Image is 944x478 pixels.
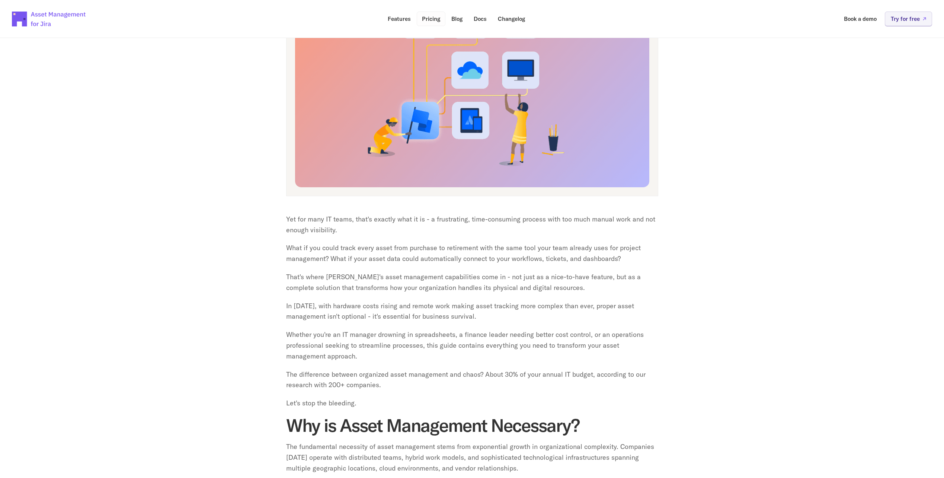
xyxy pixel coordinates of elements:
[451,16,463,22] p: Blog
[493,12,530,26] a: Changelog
[286,272,658,293] p: That's where [PERSON_NAME]'s asset management capabilities come in - not just as a nice-to-have f...
[474,16,487,22] p: Docs
[388,16,411,22] p: Features
[468,12,492,26] a: Docs
[286,301,658,322] p: In [DATE], with hardware costs rising and remote work making asset tracking more complex than eve...
[446,12,468,26] a: Blog
[383,12,416,26] a: Features
[844,16,877,22] p: Book a demo
[286,214,658,236] p: Yet for many IT teams, that's exactly what it is - a frustrating, time-consuming process with too...
[286,442,658,474] p: The fundamental necessity of asset management stems from exponential growth in organizational com...
[286,416,658,434] h2: Why is Asset Management Necessary?
[891,16,920,22] p: Try for free
[839,12,882,26] a: Book a demo
[286,243,658,264] p: What if you could track every asset from purchase to retirement with the same tool your team alre...
[286,398,658,409] p: Let's stop the bleeding.
[498,16,525,22] p: Changelog
[417,12,445,26] a: Pricing
[286,369,658,391] p: The difference between organized asset management and chaos? About 30% of your annual IT budget, ...
[885,12,932,26] a: Try for free
[286,329,658,361] p: Whether you're an IT manager drowning in spreadsheets, a finance leader needing better cost contr...
[422,16,440,22] p: Pricing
